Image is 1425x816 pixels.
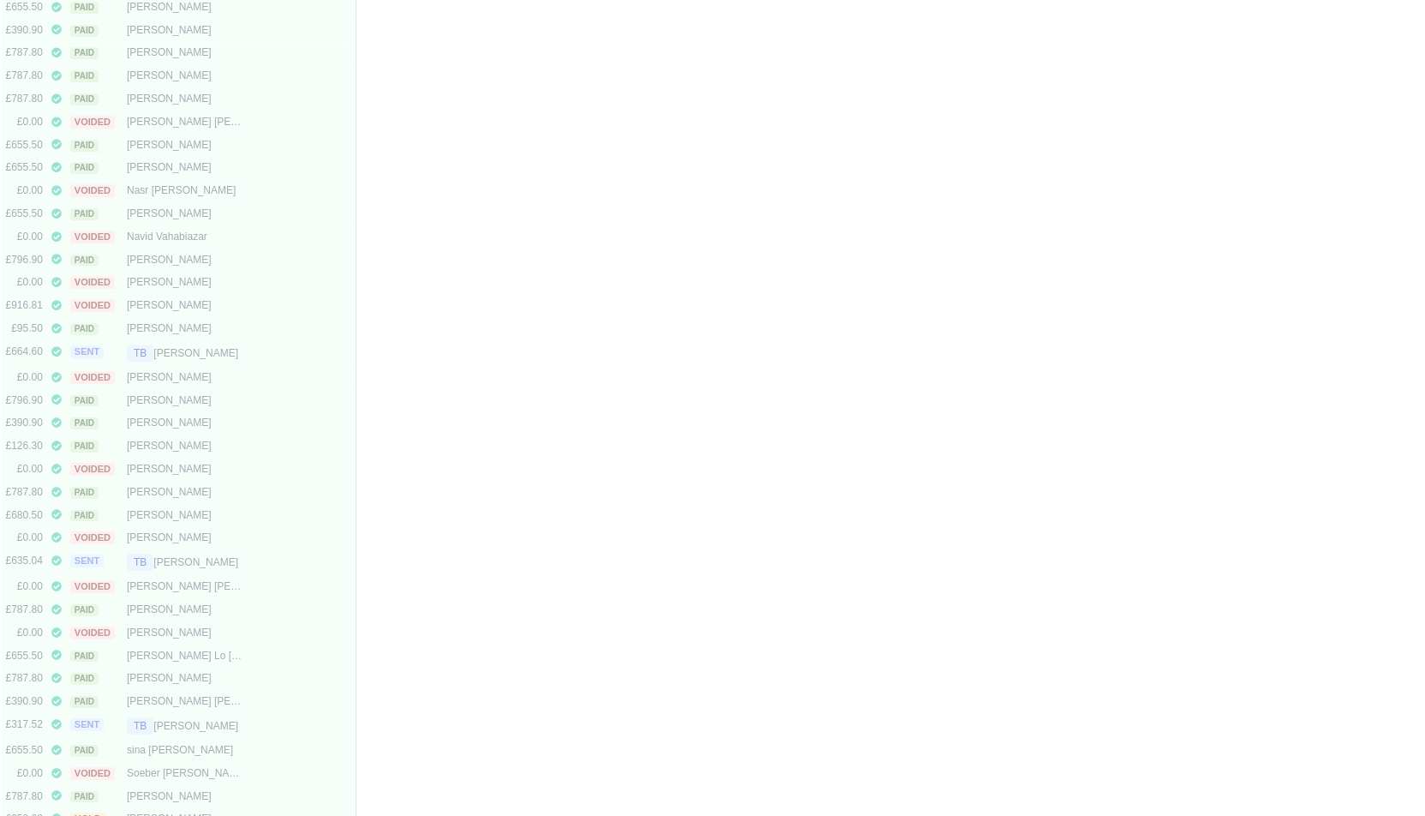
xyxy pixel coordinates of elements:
[70,70,99,82] span: paid
[127,789,247,804] div: [PERSON_NAME]
[127,694,247,709] div: [PERSON_NAME] [PERSON_NAME]
[127,115,247,129] div: [PERSON_NAME] [PERSON_NAME]
[127,717,247,735] div: [PERSON_NAME]
[70,696,99,708] span: paid
[2,435,47,458] td: £126.30
[2,739,47,762] td: £655.50
[70,651,99,663] span: paid
[70,276,115,289] span: voided
[2,598,47,621] td: £787.80
[127,743,247,758] div: sina [PERSON_NAME]
[2,87,47,111] td: £787.80
[127,439,247,453] div: [PERSON_NAME]
[70,745,99,757] span: paid
[70,417,99,429] span: paid
[2,785,47,808] td: £787.80
[2,575,47,598] td: £0.00
[70,487,99,499] span: paid
[70,510,99,522] span: paid
[70,345,104,358] span: sent
[127,321,247,336] div: [PERSON_NAME]
[70,116,115,129] span: voided
[2,481,47,504] td: £787.80
[127,23,247,38] div: [PERSON_NAME]
[127,717,153,735] span: TB
[2,762,47,785] td: £0.00
[127,671,247,686] div: [PERSON_NAME]
[70,93,99,105] span: paid
[127,253,247,267] div: [PERSON_NAME]
[2,526,47,549] td: £0.00
[70,718,104,731] span: sent
[127,298,247,313] div: [PERSON_NAME]
[127,766,247,781] div: Soeber [PERSON_NAME]
[127,626,247,640] div: [PERSON_NAME]
[2,111,47,134] td: £0.00
[127,92,247,106] div: [PERSON_NAME]
[70,555,104,567] span: sent
[70,47,99,59] span: paid
[70,162,99,174] span: paid
[70,255,99,267] span: paid
[70,604,99,616] span: paid
[127,554,153,571] span: TB
[127,69,247,83] div: [PERSON_NAME]
[70,441,99,453] span: paid
[70,299,115,312] span: voided
[2,41,47,64] td: £787.80
[2,690,47,713] td: £390.90
[127,603,247,617] div: [PERSON_NAME]
[127,138,247,153] div: [PERSON_NAME]
[127,531,247,545] div: [PERSON_NAME]
[2,411,47,435] td: £390.90
[127,207,247,221] div: [PERSON_NAME]
[127,393,247,408] div: [PERSON_NAME]
[2,225,47,249] td: £0.00
[2,134,47,157] td: £655.50
[2,294,47,317] td: £916.81
[2,713,47,739] td: £317.52
[2,621,47,645] td: £0.00
[1339,734,1425,816] iframe: Chat Widget
[70,184,115,197] span: voided
[127,45,247,60] div: [PERSON_NAME]
[70,673,99,685] span: paid
[2,667,47,690] td: £787.80
[127,160,247,175] div: [PERSON_NAME]
[70,323,99,335] span: paid
[2,317,47,340] td: £95.50
[70,463,115,476] span: voided
[70,25,99,37] span: paid
[127,275,247,290] div: [PERSON_NAME]
[2,504,47,527] td: £680.50
[127,416,247,430] div: [PERSON_NAME]
[70,2,99,14] span: paid
[70,371,115,384] span: voided
[2,366,47,389] td: £0.00
[2,64,47,87] td: £787.80
[127,579,247,594] div: [PERSON_NAME] [PERSON_NAME]
[70,395,99,407] span: paid
[2,549,47,575] td: £635.04
[70,627,115,639] span: voided
[70,791,99,803] span: paid
[2,179,47,202] td: £0.00
[127,485,247,500] div: [PERSON_NAME]
[2,271,47,294] td: £0.00
[2,19,47,42] td: £390.90
[127,345,247,362] div: [PERSON_NAME]
[127,370,247,385] div: [PERSON_NAME]
[70,231,115,243] span: voided
[2,340,47,366] td: £664.60
[127,508,247,523] div: [PERSON_NAME]
[127,554,247,571] div: [PERSON_NAME]
[70,531,115,544] span: voided
[127,462,247,477] div: [PERSON_NAME]
[127,649,247,663] div: [PERSON_NAME] Lo [PERSON_NAME]
[2,202,47,225] td: £655.50
[127,230,247,244] div: Navid Vahabiazar
[2,249,47,272] td: £796.90
[70,208,99,220] span: paid
[127,183,247,198] div: Nasr [PERSON_NAME]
